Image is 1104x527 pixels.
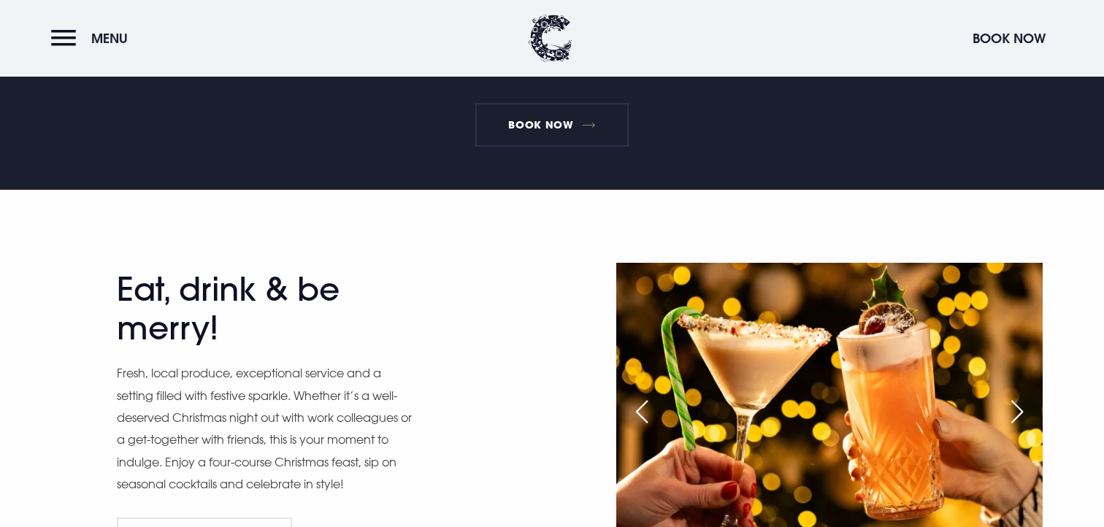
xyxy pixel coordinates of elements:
[117,362,416,495] p: Fresh, local produce, exceptional service and a setting filled with festive sparkle. Whether it’s...
[999,396,1035,428] div: Next slide
[117,270,402,347] h2: Eat, drink & be merry!
[624,396,660,428] div: Previous slide
[51,23,135,54] button: Menu
[529,15,572,62] img: Clandeboye Lodge
[475,103,629,147] a: Book Now
[91,30,128,47] span: Menu
[965,23,1053,54] button: Book Now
